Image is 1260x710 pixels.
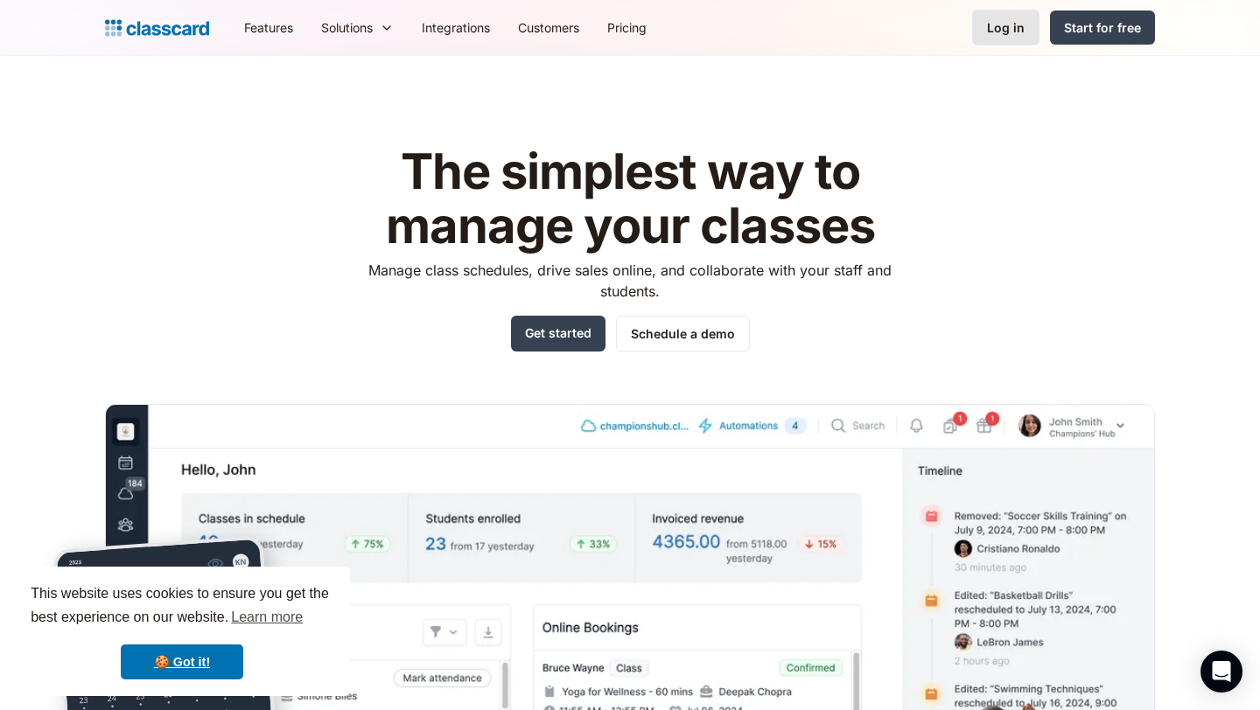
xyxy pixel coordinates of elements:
a: Features [230,8,307,47]
div: Solutions [321,18,373,37]
a: Log in [972,10,1039,45]
div: cookieconsent [14,567,350,696]
a: Start for free [1050,10,1155,45]
a: dismiss cookie message [121,644,243,679]
a: Get started [511,316,605,352]
a: Logo [105,16,209,40]
a: Pricing [593,8,661,47]
div: Solutions [307,8,408,47]
p: Manage class schedules, drive sales online, and collaborate with your staff and students. [353,260,908,302]
a: learn more about cookies [228,604,305,630]
a: Integrations [408,8,504,47]
a: Customers [504,8,593,47]
div: Start for free [1064,18,1141,37]
div: Open Intercom Messenger [1200,651,1242,693]
a: Schedule a demo [616,316,750,352]
span: This website uses cookies to ensure you get the best experience on our website. [31,583,333,630]
h1: The simplest way to manage your classes [353,145,908,253]
div: Log in [987,18,1025,37]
